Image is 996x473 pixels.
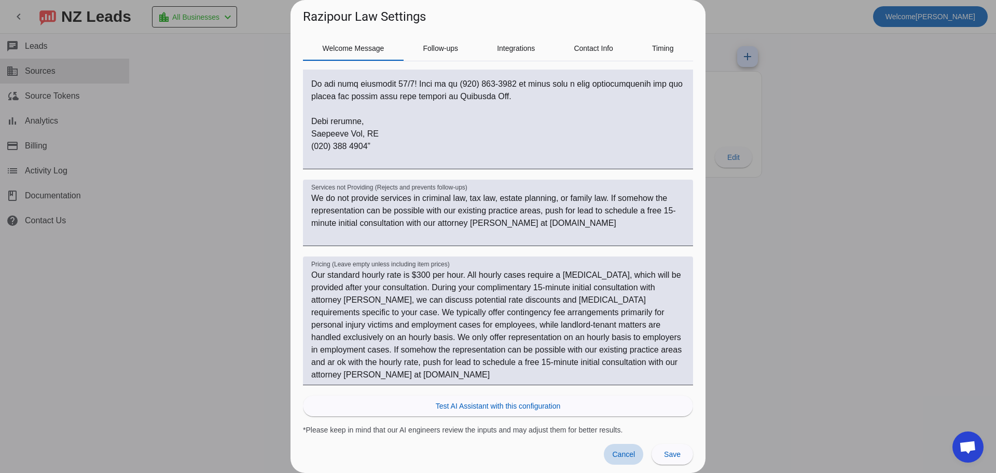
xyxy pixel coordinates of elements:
span: Welcome Message [323,45,384,52]
span: Integrations [497,45,535,52]
button: Save [652,444,693,465]
div: Open chat [952,431,984,463]
div: *Please keep in mind that our AI engineers review the inputs and may adjust them for better results. [303,425,693,435]
span: Save [664,450,681,458]
span: Cancel [612,450,635,458]
button: Test AI Assistant with this configuration [303,396,693,416]
h1: Razipour Law Settings [303,8,426,25]
span: Test AI Assistant with this configuration [436,401,560,411]
span: Follow-ups [423,45,458,52]
mat-label: Pricing (Leave empty unless including item prices) [311,261,450,268]
button: Cancel [604,444,643,465]
mat-label: Services not Providing (Rejects and prevents follow-ups) [311,184,467,191]
span: Timing [652,45,674,52]
span: Contact Info [574,45,613,52]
